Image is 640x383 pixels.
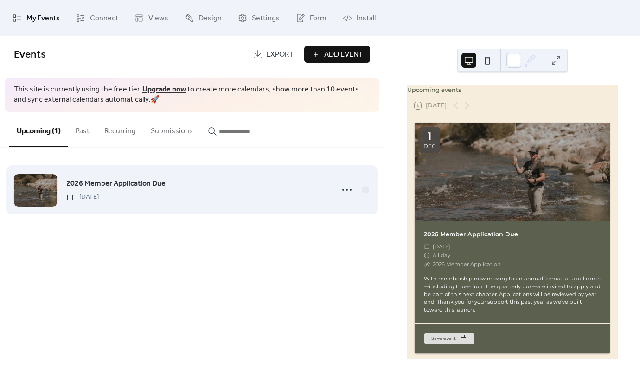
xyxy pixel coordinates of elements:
[424,231,518,238] a: 2026 Member Application Due
[97,112,143,146] button: Recurring
[433,261,501,267] a: 2026 Member Application
[66,192,99,202] span: [DATE]
[357,11,376,26] span: Install
[304,46,370,63] button: Add Event
[324,49,363,60] span: Add Event
[289,4,333,32] a: Form
[252,11,280,26] span: Settings
[428,131,432,142] div: 1
[266,49,294,60] span: Export
[415,275,610,314] div: With membership now moving to an annual format, all applicants—including those from the quarterly...
[14,45,46,65] span: Events
[66,178,166,189] span: 2026 Member Application Due
[9,112,68,147] button: Upcoming (1)
[424,333,474,344] button: Save event
[433,251,450,260] span: All day
[69,4,125,32] a: Connect
[143,112,200,146] button: Submissions
[424,260,430,269] div: ​
[26,11,60,26] span: My Events
[310,11,326,26] span: Form
[90,11,118,26] span: Connect
[66,178,166,190] a: 2026 Member Application Due
[246,46,301,63] a: Export
[142,82,186,97] a: Upgrade now
[14,84,370,105] span: This site is currently using the free tier. to create more calendars, show more than 10 events an...
[336,4,383,32] a: Install
[424,251,430,260] div: ​
[6,4,67,32] a: My Events
[231,4,287,32] a: Settings
[198,11,222,26] span: Design
[148,11,168,26] span: Views
[178,4,229,32] a: Design
[68,112,97,146] button: Past
[128,4,175,32] a: Views
[423,143,436,149] div: Dec
[424,242,430,251] div: ​
[407,85,617,94] div: Upcoming events
[433,242,450,251] span: [DATE]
